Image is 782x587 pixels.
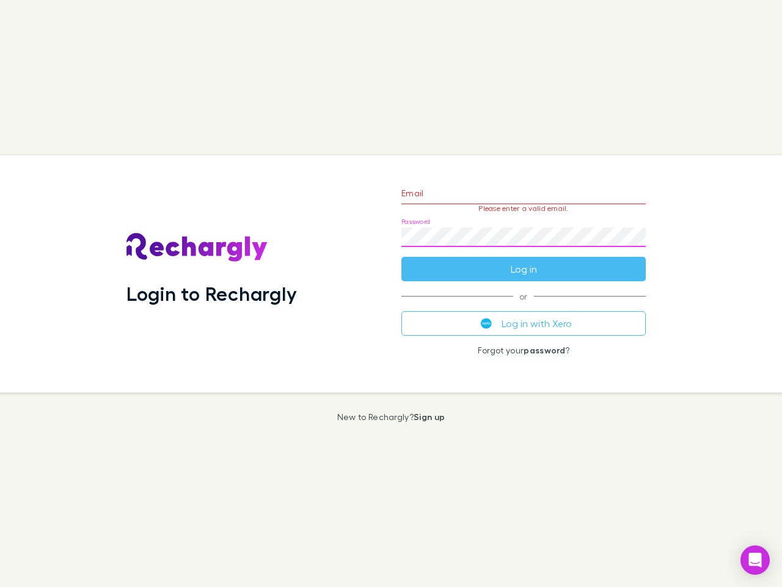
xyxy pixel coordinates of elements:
[401,217,430,226] label: Password
[126,233,268,262] img: Rechargly's Logo
[126,282,297,305] h1: Login to Rechargly
[401,345,646,355] p: Forgot your ?
[524,345,565,355] a: password
[401,204,646,213] p: Please enter a valid email.
[401,311,646,336] button: Log in with Xero
[337,412,445,422] p: New to Rechargly?
[740,545,770,575] div: Open Intercom Messenger
[401,257,646,281] button: Log in
[481,318,492,329] img: Xero's logo
[414,412,445,422] a: Sign up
